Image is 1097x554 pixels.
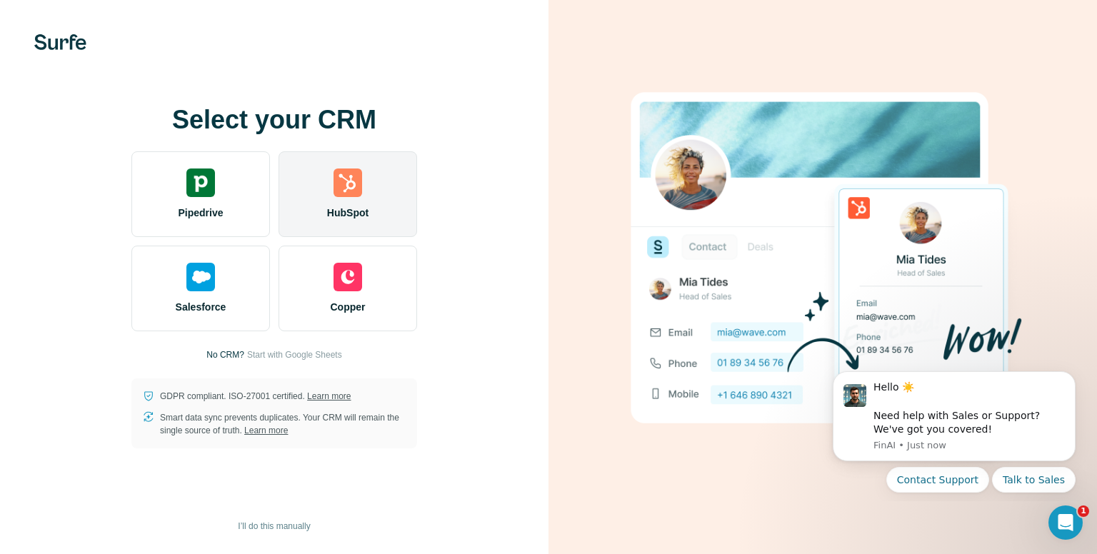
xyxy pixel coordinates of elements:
a: Learn more [244,425,288,435]
span: Copper [331,300,366,314]
p: GDPR compliant. ISO-27001 certified. [160,390,351,403]
img: hubspot's logo [334,168,362,197]
a: Learn more [307,391,351,401]
span: HubSpot [327,206,369,220]
img: salesforce's logo [186,263,215,291]
iframe: Intercom live chat [1048,505,1083,540]
p: Smart data sync prevents duplicates. Your CRM will remain the single source of truth. [160,411,406,437]
img: HUBSPOT image [623,70,1023,484]
h1: Select your CRM [131,106,417,134]
span: I’ll do this manually [238,520,310,533]
iframe: Intercom notifications message [811,359,1097,501]
span: Pipedrive [178,206,223,220]
span: 1 [1078,505,1089,517]
span: Salesforce [176,300,226,314]
p: No CRM? [206,348,244,361]
button: Start with Google Sheets [247,348,342,361]
img: Surfe's logo [34,34,86,50]
img: pipedrive's logo [186,168,215,197]
button: I’ll do this manually [228,515,320,537]
img: copper's logo [334,263,362,291]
